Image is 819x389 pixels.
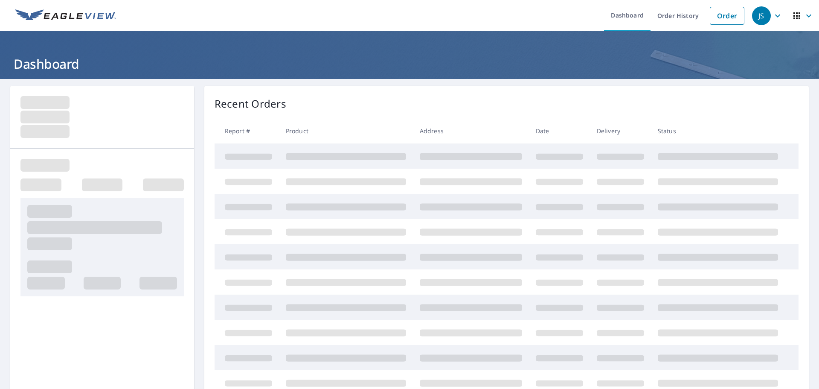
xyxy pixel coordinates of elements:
[529,118,590,143] th: Date
[651,118,785,143] th: Status
[10,55,809,73] h1: Dashboard
[215,118,279,143] th: Report #
[752,6,771,25] div: JS
[15,9,116,22] img: EV Logo
[710,7,744,25] a: Order
[279,118,413,143] th: Product
[413,118,529,143] th: Address
[215,96,286,111] p: Recent Orders
[590,118,651,143] th: Delivery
